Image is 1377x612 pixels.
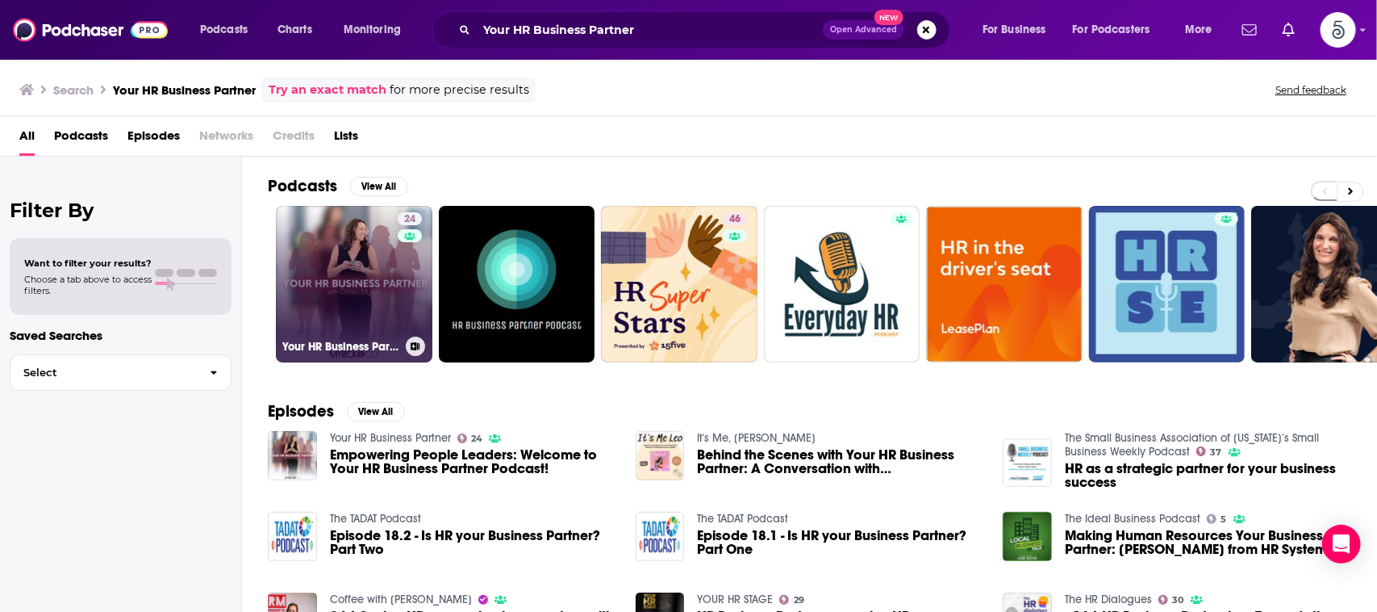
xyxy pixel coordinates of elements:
[697,448,983,476] a: Behind the Scenes with Your HR Business Partner: A Conversation with Ximena
[1321,12,1356,48] button: Show profile menu
[199,123,253,156] span: Networks
[636,512,685,561] a: Episode 18.1 - Is HR your Business Partner? Part One
[269,81,386,99] a: Try an exact match
[697,512,788,526] a: The TADAT Podcast
[277,19,312,41] span: Charts
[24,274,152,296] span: Choose a tab above to access filters.
[54,123,108,156] a: Podcasts
[330,448,616,476] a: Empowering People Leaders: Welcome to Your HR Business Partner Podcast!
[1211,449,1222,456] span: 37
[697,448,983,476] span: Behind the Scenes with Your HR Business Partner: A Conversation with [PERSON_NAME]
[1174,17,1233,43] button: open menu
[1065,593,1152,606] a: The HR Dialogues
[1065,529,1351,556] span: Making Human Resources Your Business Partner: [PERSON_NAME] from HR Systems Inc
[1065,431,1319,459] a: The Small Business Association of Michigan’s Small Business Weekly Podcast
[1003,512,1052,561] img: Making Human Resources Your Business Partner: Doug Pedersen from HR Systems Inc
[1322,525,1361,564] div: Open Intercom Messenger
[457,434,483,443] a: 24
[113,82,256,98] h3: Your HR Business Partner
[1003,438,1052,488] img: HR as a strategic partner for your business success
[10,367,197,378] span: Select
[200,19,248,41] span: Podcasts
[477,17,823,43] input: Search podcasts, credits, & more...
[10,199,232,222] h2: Filter By
[267,17,322,43] a: Charts
[636,431,685,480] img: Behind the Scenes with Your HR Business Partner: A Conversation with Ximena
[471,435,482,442] span: 24
[347,402,405,421] button: View All
[1185,19,1212,41] span: More
[330,512,421,526] a: The TADAT Podcast
[268,431,317,480] img: Empowering People Leaders: Welcome to Your HR Business Partner Podcast!
[334,123,358,156] a: Lists
[697,593,773,606] a: YOUR HR STAGE
[1207,514,1227,524] a: 5
[830,26,897,34] span: Open Advanced
[13,15,168,45] img: Podchaser - Follow, Share and Rate Podcasts
[19,123,35,156] a: All
[189,17,269,43] button: open menu
[1065,462,1351,489] a: HR as a strategic partner for your business success
[1065,512,1200,526] a: The Ideal Business Podcast
[350,177,408,196] button: View All
[268,401,405,421] a: EpisodesView All
[330,593,472,606] a: Coffee with Romina
[24,258,152,269] span: Want to filter your results?
[268,401,334,421] h2: Episodes
[10,328,232,343] p: Saved Searches
[330,529,616,556] a: Episode 18.2 - Is HR your Business Partner? Part Two
[601,206,757,363] a: 46
[1321,12,1356,48] img: User Profile
[344,19,401,41] span: Monitoring
[330,431,451,445] a: Your HR Business Partner
[448,11,966,48] div: Search podcasts, credits, & more...
[1321,12,1356,48] span: Logged in as Spiral5-G2
[1276,16,1301,44] a: Show notifications dropdown
[983,19,1046,41] span: For Business
[1158,595,1184,605] a: 30
[779,595,804,605] a: 29
[729,212,741,228] span: 46
[823,20,904,40] button: Open AdvancedNew
[1173,597,1184,604] span: 30
[390,81,529,99] span: for more precise results
[1271,83,1351,97] button: Send feedback
[1196,446,1222,456] a: 37
[1221,516,1227,523] span: 5
[282,340,399,354] h3: Your HR Business Partner
[971,17,1066,43] button: open menu
[268,512,317,561] img: Episode 18.2 - Is HR your Business Partner? Part Two
[398,212,422,225] a: 24
[1236,16,1263,44] a: Show notifications dropdown
[273,123,315,156] span: Credits
[1065,529,1351,556] a: Making Human Resources Your Business Partner: Doug Pedersen from HR Systems Inc
[53,82,94,98] h3: Search
[127,123,180,156] a: Episodes
[268,176,337,196] h2: Podcasts
[332,17,422,43] button: open menu
[1062,17,1174,43] button: open menu
[697,431,816,445] a: It's Me, Leo
[268,176,408,196] a: PodcastsView All
[723,212,747,225] a: 46
[404,212,415,228] span: 24
[276,206,432,363] a: 24Your HR Business Partner
[697,529,983,556] a: Episode 18.1 - Is HR your Business Partner? Part One
[1073,19,1150,41] span: For Podcasters
[10,354,232,391] button: Select
[794,597,804,604] span: 29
